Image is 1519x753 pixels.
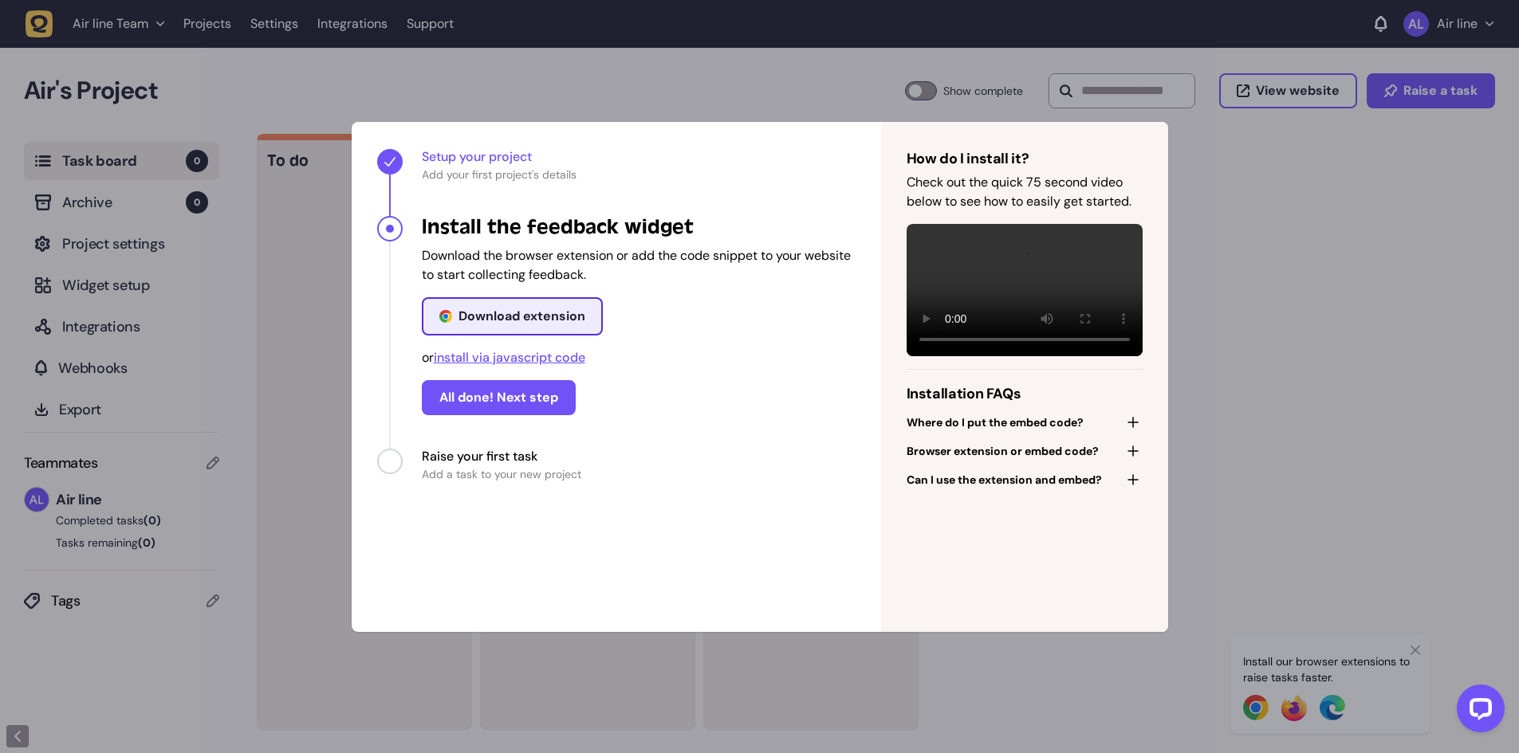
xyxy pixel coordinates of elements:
[458,310,585,323] div: Download extension
[352,122,881,508] nav: Progress
[422,348,856,367] div: or
[422,246,856,284] p: Download the browser extension or add the code snippet to your website to start collecting feedback.
[422,147,856,167] span: Setup your project
[907,472,1102,488] span: Can I use the extension and embed?
[422,214,856,240] h4: Install the feedback widget
[422,297,603,335] a: Download extension
[907,440,1143,462] button: Browser extension or embed code?
[439,310,452,323] img: Chrome Extension
[907,443,1099,459] span: Browser extension or embed code?
[907,414,1084,430] span: Where do I put the embed code?
[422,466,581,482] span: Add a task to your new project
[422,447,581,466] span: Raise your first task
[1444,678,1511,745] iframe: LiveChat chat widget
[422,380,576,415] button: All done! Next step
[422,167,856,182] span: Add your first project's details
[907,469,1143,491] button: Can I use the extension and embed?
[907,224,1143,357] video: Your browser does not support the video tag.
[907,147,1143,170] h4: How do I install it?
[434,349,585,366] span: install via javascript code
[907,382,1143,405] h4: Installation FAQs
[907,173,1143,211] p: Check out the quick 75 second video below to see how to easily get started.
[907,411,1143,433] button: Where do I put the embed code?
